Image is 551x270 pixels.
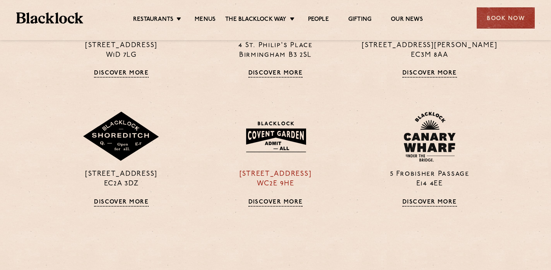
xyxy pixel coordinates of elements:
[94,70,149,78] a: Discover More
[94,199,149,207] a: Discover More
[402,70,457,78] a: Discover More
[404,112,455,162] img: BL_CW_Logo_Website.svg
[16,12,83,24] img: BL_Textured_Logo-footer-cropped.svg
[225,16,286,24] a: The Blacklock Way
[248,70,303,78] a: Discover More
[50,41,193,60] p: [STREET_ADDRESS] W1D 7LG
[82,112,160,162] img: Shoreditch-stamp-v2-default.svg
[50,170,193,189] p: [STREET_ADDRESS] EC2A 3DZ
[195,16,216,24] a: Menus
[348,16,371,24] a: Gifting
[402,199,457,207] a: Discover More
[238,117,313,157] img: BLA_1470_CoventGarden_Website_Solid.svg
[358,41,501,60] p: [STREET_ADDRESS][PERSON_NAME] EC3M 8AA
[358,170,501,189] p: 5 Frobisher Passage E14 4EE
[391,16,423,24] a: Our News
[248,199,303,207] a: Discover More
[204,41,347,60] p: 4 St. Philip's Place Birmingham B3 2SL
[133,16,173,24] a: Restaurants
[308,16,329,24] a: People
[204,170,347,189] p: [STREET_ADDRESS] WC2E 9HE
[477,7,535,29] div: Book Now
